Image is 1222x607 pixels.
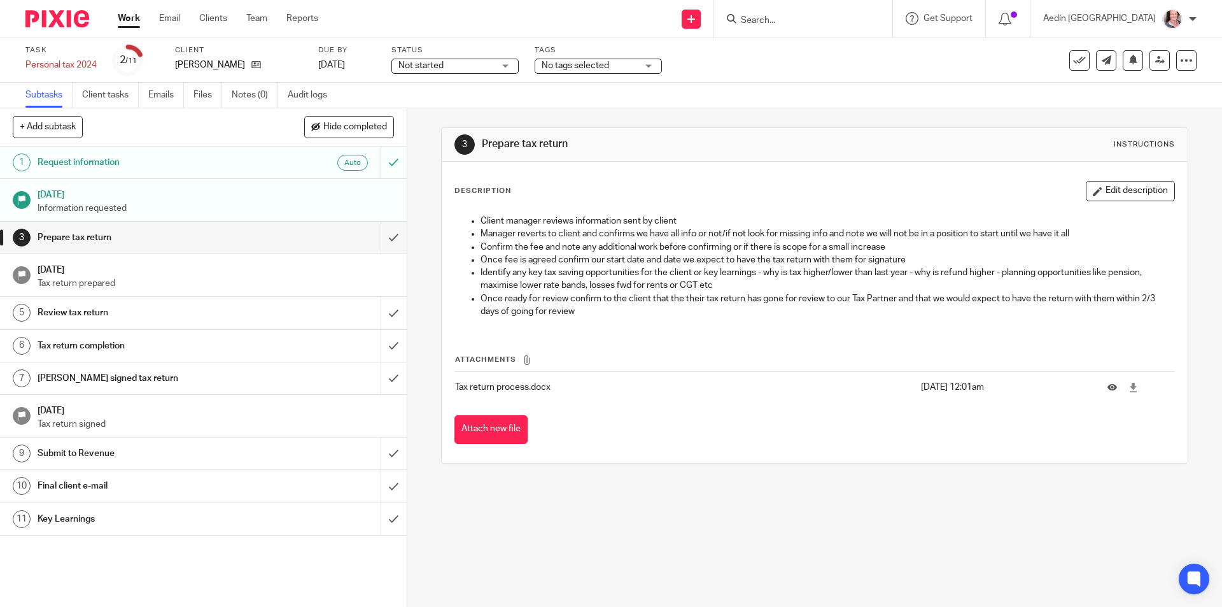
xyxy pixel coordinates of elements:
a: Work [118,12,140,25]
div: Instructions [1114,139,1175,150]
small: /11 [125,57,137,64]
p: Client manager reviews information sent by client [481,215,1174,227]
div: 3 [13,229,31,246]
span: Hide completed [323,122,387,132]
p: Description [454,186,511,196]
span: Get Support [924,14,973,23]
div: Personal tax 2024 [25,59,97,71]
div: 11 [13,510,31,528]
h1: Prepare tax return [482,138,842,151]
div: Auto [337,155,368,171]
label: Client [175,45,302,55]
h1: Prepare tax return [38,228,258,247]
p: Aedín [GEOGRAPHIC_DATA] [1043,12,1156,25]
a: Files [193,83,222,108]
p: Once fee is agreed confirm our start date and date we expect to have the tax return with them for... [481,254,1174,266]
p: Once ready for review confirm to the client that the their tax return has gone for review to our ... [481,292,1174,318]
div: 10 [13,477,31,495]
span: Attachments [455,356,516,363]
span: Not started [398,61,444,70]
span: No tags selected [542,61,609,70]
h1: [DATE] [38,261,394,276]
div: 2 [120,53,137,68]
a: Team [246,12,267,25]
div: 1 [13,154,31,171]
label: Due by [318,45,376,55]
p: Tax return signed [38,418,394,431]
h1: [PERSON_NAME] signed tax return [38,369,258,388]
h1: Request information [38,153,258,172]
a: Emails [148,83,184,108]
p: Identify any key tax saving opportunities for the client or key learnings - why is tax higher/low... [481,266,1174,292]
p: [DATE] 12:01am [921,381,1088,394]
button: + Add subtask [13,116,83,138]
button: Hide completed [304,116,394,138]
h1: [DATE] [38,401,394,417]
label: Status [391,45,519,55]
p: Information requested [38,202,394,215]
a: Email [159,12,180,25]
label: Tags [535,45,662,55]
p: Confirm the fee and note any additional work before confirming or if there is scope for a small i... [481,241,1174,254]
div: 9 [13,445,31,462]
img: ComerfordFoley-37PS%20-%20Aedin%201.jpg [1162,9,1183,29]
a: Clients [199,12,227,25]
p: Tax return process.docx [455,381,914,394]
button: Edit description [1086,181,1175,201]
div: 7 [13,369,31,387]
label: Task [25,45,97,55]
input: Search [740,15,854,27]
a: Audit logs [288,83,337,108]
h1: Review tax return [38,303,258,322]
h1: Key Learnings [38,510,258,529]
h1: [DATE] [38,185,394,201]
a: Notes (0) [232,83,278,108]
a: Reports [286,12,318,25]
h1: Final client e-mail [38,476,258,496]
h1: Submit to Revenue [38,444,258,463]
div: 6 [13,337,31,355]
p: Manager reverts to client and confirms we have all info or not/if not look for missing info and n... [481,227,1174,240]
button: Attach new file [454,415,528,444]
div: 3 [454,134,475,155]
img: Pixie [25,10,89,27]
a: Download [1128,381,1138,394]
a: Subtasks [25,83,73,108]
p: Tax return prepared [38,277,394,290]
h1: Tax return completion [38,336,258,355]
p: [PERSON_NAME] [175,59,245,71]
div: 5 [13,304,31,322]
span: [DATE] [318,61,345,69]
a: Client tasks [82,83,139,108]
